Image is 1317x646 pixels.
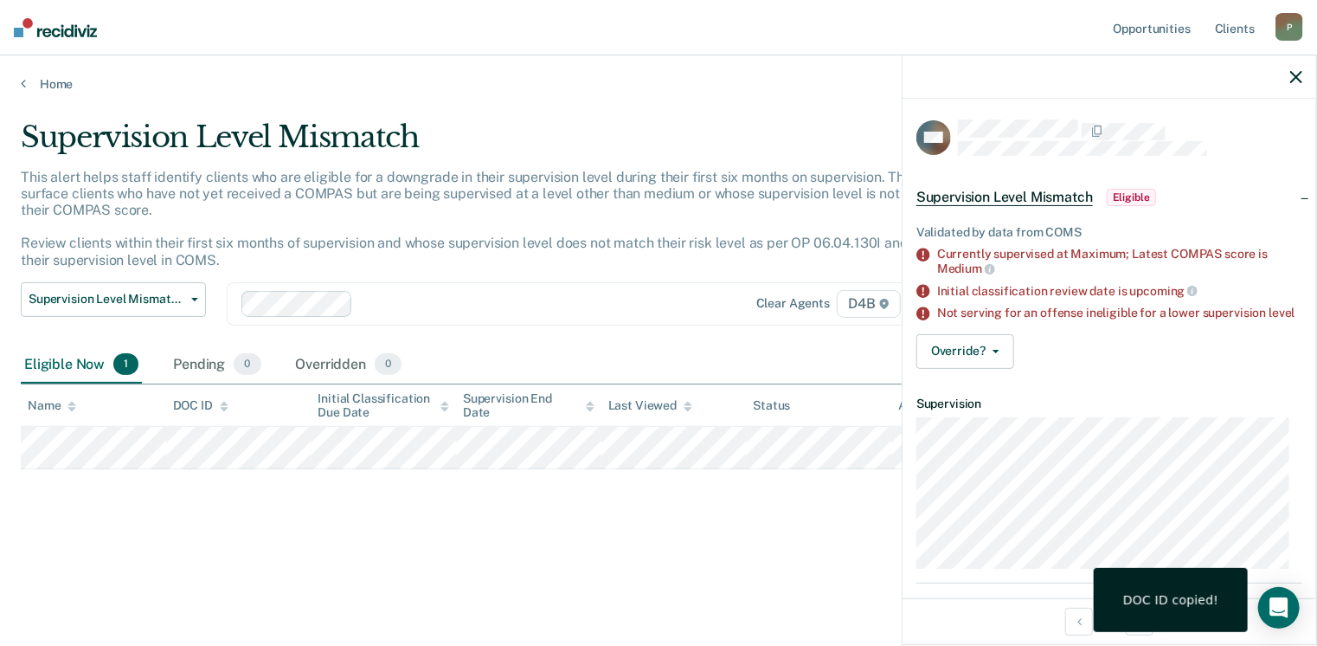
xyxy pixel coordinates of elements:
span: Medium [937,262,995,275]
span: Supervision Level Mismatch [29,292,184,307]
div: Eligible Now [21,346,142,384]
div: Not serving for an offense ineligible for a lower supervision [937,306,1302,320]
div: DOC ID copied! [1123,592,1218,608]
div: Supervision End Date [463,391,594,421]
img: Recidiviz [14,18,97,37]
span: 1 [113,353,138,376]
dt: Supervision [916,397,1302,411]
span: D4B [837,290,900,318]
span: level [1269,306,1295,320]
div: Assigned to [898,398,980,413]
div: Open Intercom Messenger [1258,587,1300,629]
div: Overridden [292,346,406,384]
div: Pending [170,346,264,384]
div: Name [28,398,76,413]
div: Status [753,398,790,413]
div: Supervision Level Mismatch [21,120,1009,169]
span: Supervision Level Mismatch [916,189,1093,206]
span: upcoming [1130,284,1198,298]
span: Eligible [1107,189,1156,206]
button: Override? [916,334,1014,369]
div: Currently supervised at Maximum; Latest COMPAS score is [937,247,1302,276]
div: Supervision Level MismatchEligible [903,170,1316,225]
button: Previous Opportunity [1065,608,1093,636]
p: This alert helps staff identify clients who are eligible for a downgrade in their supervision lev... [21,169,983,268]
div: Initial Classification Due Date [318,391,449,421]
div: 1 / 1 [903,598,1316,644]
div: Last Viewed [608,398,692,413]
span: 0 [234,353,260,376]
div: Validated by data from COMS [916,225,1302,240]
div: Initial classification review date is [937,283,1302,299]
div: Clear agents [756,296,830,311]
span: 0 [375,353,402,376]
div: P [1275,13,1303,41]
div: DOC ID [173,398,228,413]
a: Home [21,76,1296,92]
dt: Milestones [916,598,1302,612]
